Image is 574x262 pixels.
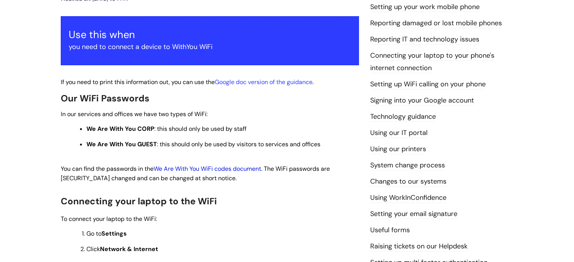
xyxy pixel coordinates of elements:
a: Using our printers [370,144,426,154]
span: : this should only be used by visitors to services and offices [86,140,320,148]
a: Reporting damaged or lost mobile phones [370,18,502,28]
a: Useful forms [370,225,410,235]
a: Google doc version of the guidance [215,78,312,86]
strong: We Are With You GUEST [86,140,157,148]
a: Technology guidance [370,112,436,122]
a: Reporting IT and technology issues [370,35,479,44]
a: We Are With You WiFi codes document [154,165,261,173]
p: you need to connect a device to WithYou WiFi [69,41,351,53]
a: Using our IT portal [370,128,428,138]
a: Setting your email signature [370,209,457,219]
a: Using WorkInConfidence [370,193,446,203]
span: Go to [86,230,127,237]
a: Changes to our systems [370,177,446,187]
span: Click [86,245,158,253]
span: : this should only be used by staff [86,125,246,133]
a: Setting up your work mobile phone [370,2,480,12]
span: To connect your laptop to the WiFi: [61,215,157,223]
span: In our services and offices we have two types of WiFi: [61,110,208,118]
strong: Network & Internet [100,245,158,253]
a: Setting up WiFi calling on your phone [370,80,486,89]
span: If you need to print this information out, you can use the . [61,78,314,86]
span: You can find the passwords in the . The WiFi passwords are [SECURITY_DATA] changed and can be cha... [61,165,330,182]
a: Raising tickets on our Helpdesk [370,242,468,251]
span: Connecting your laptop to the WiFi [61,195,217,207]
strong: Settings [102,230,127,237]
a: Signing into your Google account [370,96,474,106]
a: Connecting your laptop to your phone's internet connection [370,51,494,73]
strong: We Are With You CORP [86,125,154,133]
h3: Use this when [69,29,351,41]
span: Our WiFi Passwords [61,92,149,104]
a: System change process [370,161,445,170]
